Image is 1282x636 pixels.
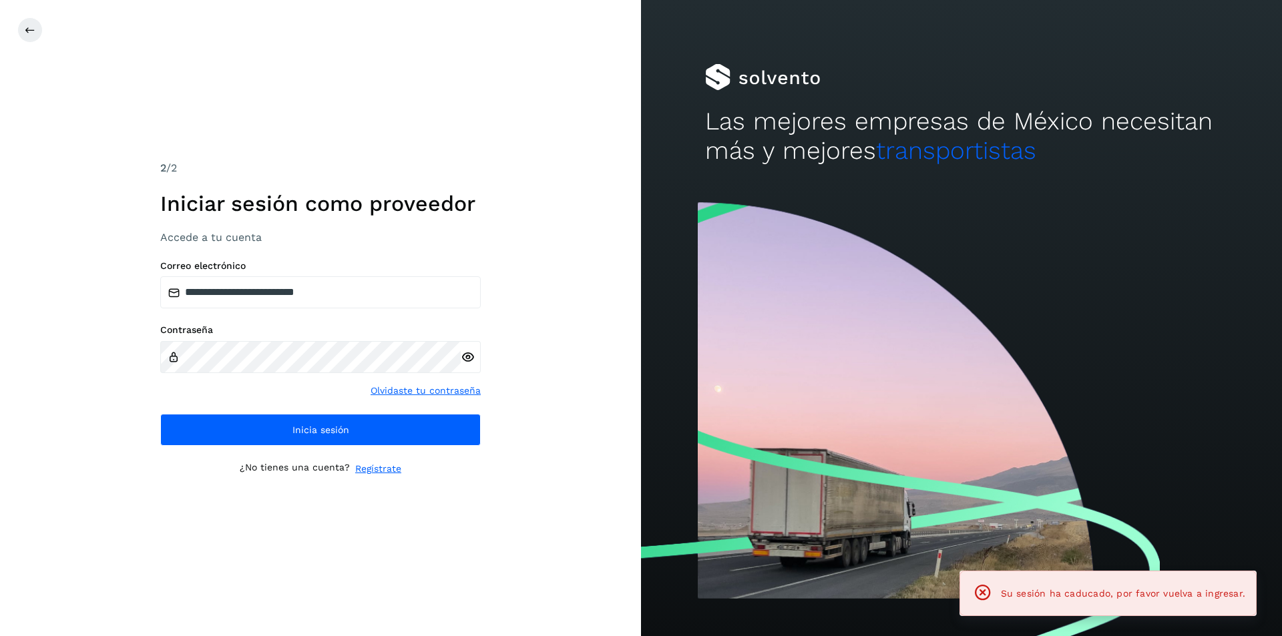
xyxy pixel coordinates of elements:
[160,231,481,244] h3: Accede a tu cuenta
[355,462,401,476] a: Regístrate
[705,107,1218,166] h2: Las mejores empresas de México necesitan más y mejores
[292,425,349,434] span: Inicia sesión
[160,324,481,336] label: Contraseña
[240,462,350,476] p: ¿No tienes una cuenta?
[160,160,481,176] div: /2
[160,414,481,446] button: Inicia sesión
[876,136,1036,165] span: transportistas
[1001,588,1245,599] span: Su sesión ha caducado, por favor vuelva a ingresar.
[160,260,481,272] label: Correo electrónico
[160,191,481,216] h1: Iniciar sesión como proveedor
[160,162,166,174] span: 2
[371,384,481,398] a: Olvidaste tu contraseña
